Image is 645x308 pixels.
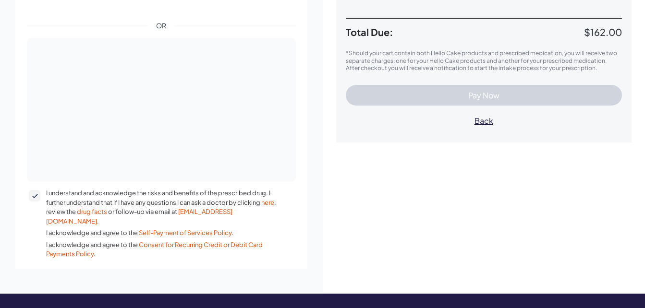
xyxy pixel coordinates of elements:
span: I understand and acknowledge the risks and benefits of the prescribed drug. I further understand ... [46,189,280,226]
a: Consent for Recurring Credit or Debit Card Payments Policy [46,241,263,258]
a: Self-Payment of Services Policy [139,229,231,237]
span: Back [475,116,493,126]
span: I acknowledge and agree to the . [46,240,280,259]
span: OR [148,21,174,31]
span: I acknowledge and agree to the . [46,228,280,238]
span: After checkout you will receive a notification to start the intake process for your prescription. [346,64,597,71]
button: I understand and acknowledge the risks and benefits of the prescribed drug. I further understand ... [29,190,40,201]
span: Pay Now [468,90,499,100]
span: $162.00 [584,26,622,38]
a: here [261,199,274,206]
p: *Should your cart contain both Hello Cake products and prescribed medication, you will receive tw... [346,49,622,64]
span: Total Due: [346,26,584,38]
a: drug facts [77,208,107,215]
iframe: Secure payment input frame [35,47,288,137]
button: Pay Now [346,85,622,106]
button: Back [346,110,622,131]
a: [EMAIL_ADDRESS][DOMAIN_NAME] [46,208,232,225]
